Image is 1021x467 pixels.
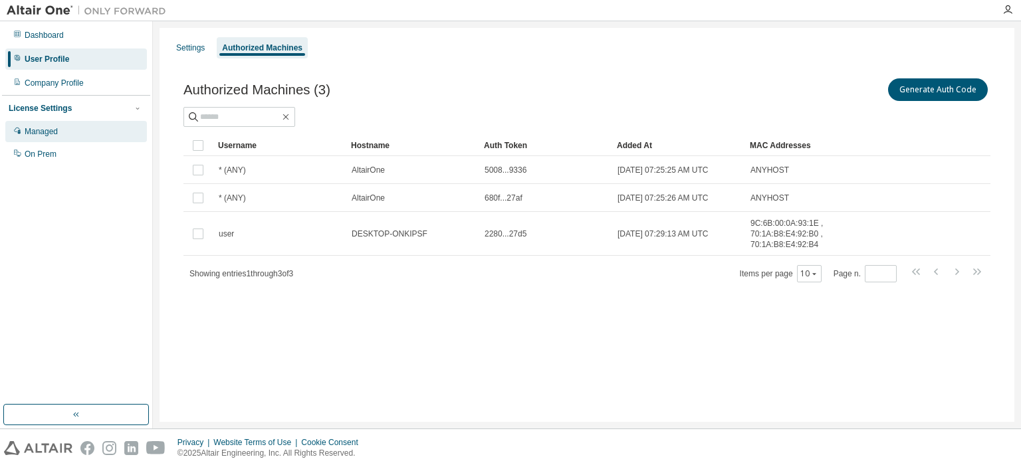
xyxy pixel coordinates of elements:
div: Added At [617,135,739,156]
div: License Settings [9,103,72,114]
span: 2280...27d5 [485,229,526,239]
span: [DATE] 07:29:13 AM UTC [618,229,709,239]
div: Cookie Consent [301,437,366,448]
img: Altair One [7,4,173,17]
img: instagram.svg [102,441,116,455]
span: DESKTOP-ONKIPSF [352,229,427,239]
div: Managed [25,126,58,137]
p: © 2025 Altair Engineering, Inc. All Rights Reserved. [177,448,366,459]
span: [DATE] 07:25:25 AM UTC [618,165,709,175]
div: Username [218,135,340,156]
span: AltairOne [352,165,385,175]
button: Generate Auth Code [888,78,988,101]
div: On Prem [25,149,57,159]
span: * (ANY) [219,165,246,175]
img: linkedin.svg [124,441,138,455]
div: Company Profile [25,78,84,88]
img: youtube.svg [146,441,166,455]
div: Website Terms of Use [213,437,301,448]
div: User Profile [25,54,69,64]
img: altair_logo.svg [4,441,72,455]
span: Page n. [834,265,897,282]
span: AltairOne [352,193,385,203]
div: Dashboard [25,30,64,41]
img: facebook.svg [80,441,94,455]
span: [DATE] 07:25:26 AM UTC [618,193,709,203]
span: * (ANY) [219,193,246,203]
div: Settings [176,43,205,53]
div: Auth Token [484,135,606,156]
span: Authorized Machines (3) [183,82,330,98]
span: user [219,229,234,239]
div: Hostname [351,135,473,156]
span: ANYHOST [750,193,789,203]
span: 5008...9336 [485,165,526,175]
div: Privacy [177,437,213,448]
span: Items per page [740,265,822,282]
div: Authorized Machines [222,43,302,53]
div: MAC Addresses [750,135,851,156]
span: ANYHOST [750,165,789,175]
span: Showing entries 1 through 3 of 3 [189,269,293,278]
span: 680f...27af [485,193,522,203]
span: 9C:6B:00:0A:93:1E , 70:1A:B8:E4:92:B0 , 70:1A:B8:E4:92:B4 [750,218,850,250]
button: 10 [800,268,818,279]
